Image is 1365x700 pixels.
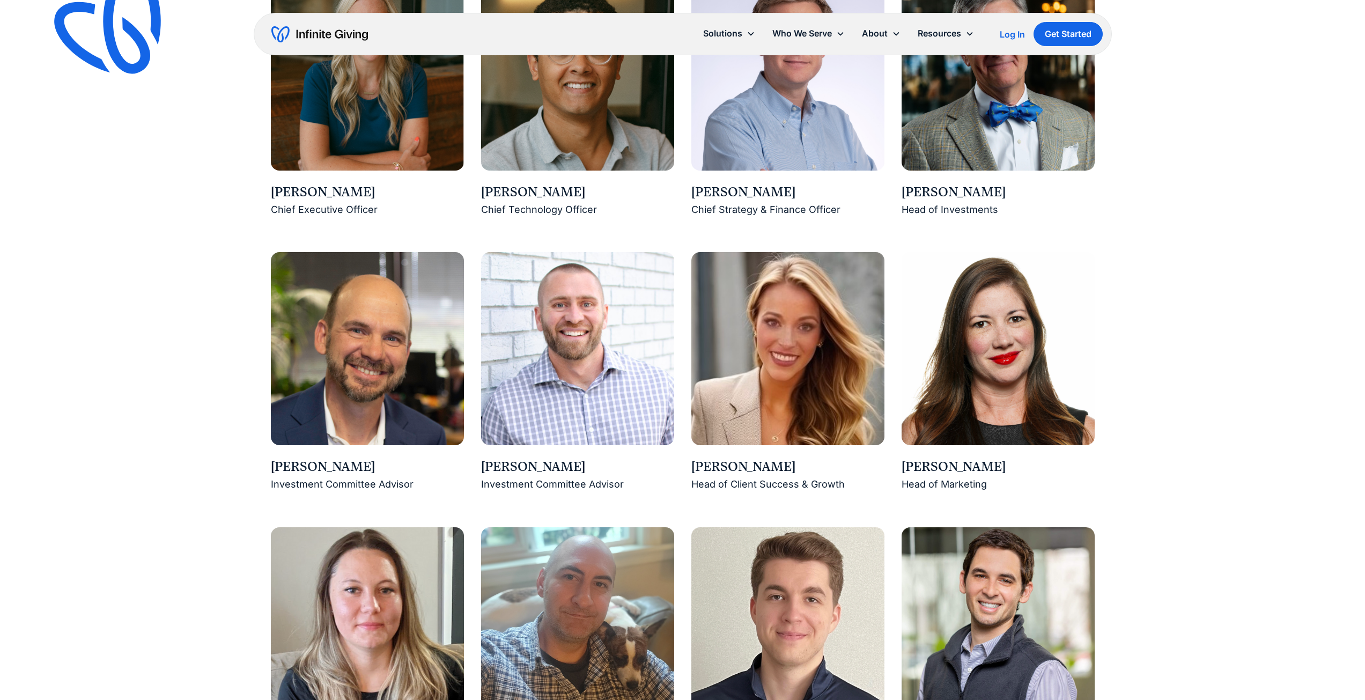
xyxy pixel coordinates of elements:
[1000,28,1025,41] a: Log In
[271,458,464,476] div: [PERSON_NAME]
[695,22,764,45] div: Solutions
[271,26,368,43] a: home
[703,26,742,41] div: Solutions
[862,26,888,41] div: About
[691,183,884,202] div: [PERSON_NAME]
[853,22,909,45] div: About
[691,476,884,493] div: Head of Client Success & Growth
[271,183,464,202] div: [PERSON_NAME]
[772,26,832,41] div: Who We Serve
[909,22,983,45] div: Resources
[902,183,1095,202] div: [PERSON_NAME]
[902,202,1095,218] div: Head of Investments
[691,202,884,218] div: Chief Strategy & Finance Officer
[481,202,674,218] div: Chief Technology Officer
[1034,22,1103,46] a: Get Started
[764,22,853,45] div: Who We Serve
[271,202,464,218] div: Chief Executive Officer
[902,476,1095,493] div: Head of Marketing
[481,183,674,202] div: [PERSON_NAME]
[902,458,1095,476] div: [PERSON_NAME]
[481,458,674,476] div: [PERSON_NAME]
[691,458,884,476] div: [PERSON_NAME]
[481,476,674,493] div: Investment Committee Advisor
[271,476,464,493] div: Investment Committee Advisor
[918,26,961,41] div: Resources
[1000,30,1025,39] div: Log In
